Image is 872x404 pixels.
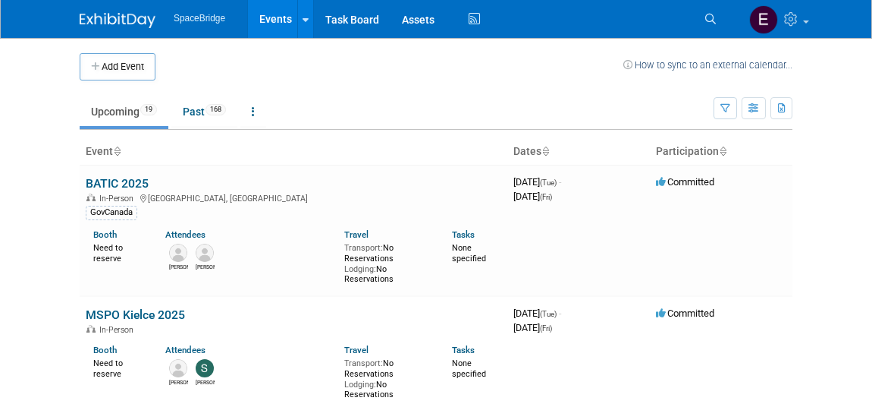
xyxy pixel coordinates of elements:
[80,13,155,28] img: ExhibitDay
[99,194,138,204] span: In-Person
[174,13,225,24] span: SpaceBridge
[165,229,205,240] a: Attendees
[196,377,215,387] div: Stella Gelerman
[80,97,168,126] a: Upcoming19
[452,345,475,355] a: Tasks
[196,244,214,262] img: Victor Yeung
[540,310,557,318] span: (Tue)
[205,104,226,115] span: 168
[86,325,96,333] img: In-Person Event
[86,191,501,204] div: [GEOGRAPHIC_DATA], [GEOGRAPHIC_DATA]
[540,324,552,333] span: (Fri)
[169,359,187,377] img: David Gelerman
[344,243,383,253] span: Transport:
[86,194,96,201] img: In-Person Event
[165,345,205,355] a: Attendees
[559,308,561,319] span: -
[344,240,429,285] div: No Reservations No Reservations
[513,308,561,319] span: [DATE]
[169,377,188,387] div: David Gelerman
[86,176,149,191] a: BATIC 2025
[513,176,561,188] span: [DATE]
[86,206,137,219] div: GovCanada
[623,59,792,71] a: How to sync to an external calendar...
[656,176,714,188] span: Committed
[196,262,215,271] div: Victor Yeung
[452,243,486,264] span: None specified
[80,53,155,80] button: Add Event
[86,308,185,322] a: MSPO Kielce 2025
[513,191,552,202] span: [DATE]
[169,244,187,262] img: Raj Malik
[344,380,376,390] span: Lodging:
[169,262,188,271] div: Raj Malik
[93,355,143,379] div: Need to reserve
[344,229,369,240] a: Travel
[540,178,557,187] span: (Tue)
[650,139,792,165] th: Participation
[140,104,157,115] span: 19
[344,355,429,400] div: No Reservations No Reservations
[541,145,549,157] a: Sort by Start Date
[452,358,486,379] span: None specified
[93,240,143,264] div: Need to reserve
[749,5,778,34] img: Elizabeth Gelerman
[452,229,475,240] a: Tasks
[113,145,121,157] a: Sort by Event Name
[344,345,369,355] a: Travel
[93,229,117,240] a: Booth
[93,345,117,355] a: Booth
[196,359,214,377] img: Stella Gelerman
[513,322,552,333] span: [DATE]
[559,176,561,188] span: -
[344,264,376,274] span: Lodging:
[80,139,507,165] th: Event
[719,145,726,157] a: Sort by Participation Type
[507,139,650,165] th: Dates
[171,97,237,126] a: Past168
[99,325,138,335] span: In-Person
[540,193,552,201] span: (Fri)
[656,308,714,319] span: Committed
[344,358,383,368] span: Transport:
